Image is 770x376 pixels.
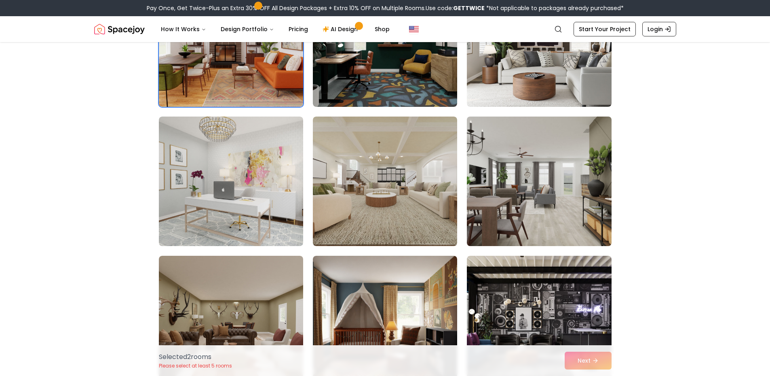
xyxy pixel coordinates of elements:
[94,21,145,37] img: Spacejoy Logo
[94,21,145,37] a: Spacejoy
[159,363,232,369] p: Please select at least 5 rooms
[94,16,676,42] nav: Global
[159,352,232,362] p: Selected 2 room s
[159,117,303,246] img: Room room-43
[463,113,615,249] img: Room room-45
[154,21,213,37] button: How It Works
[147,4,624,12] div: Pay Once, Get Twice-Plus an Extra 30% OFF All Design Packages + Extra 10% OFF on Multiple Rooms.
[313,117,457,246] img: Room room-44
[154,21,396,37] nav: Main
[574,22,636,36] a: Start Your Project
[426,4,485,12] span: Use code:
[368,21,396,37] a: Shop
[453,4,485,12] b: GETTWICE
[642,22,676,36] a: Login
[485,4,624,12] span: *Not applicable to packages already purchased*
[316,21,367,37] a: AI Design
[214,21,281,37] button: Design Portfolio
[282,21,314,37] a: Pricing
[409,24,419,34] img: United States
